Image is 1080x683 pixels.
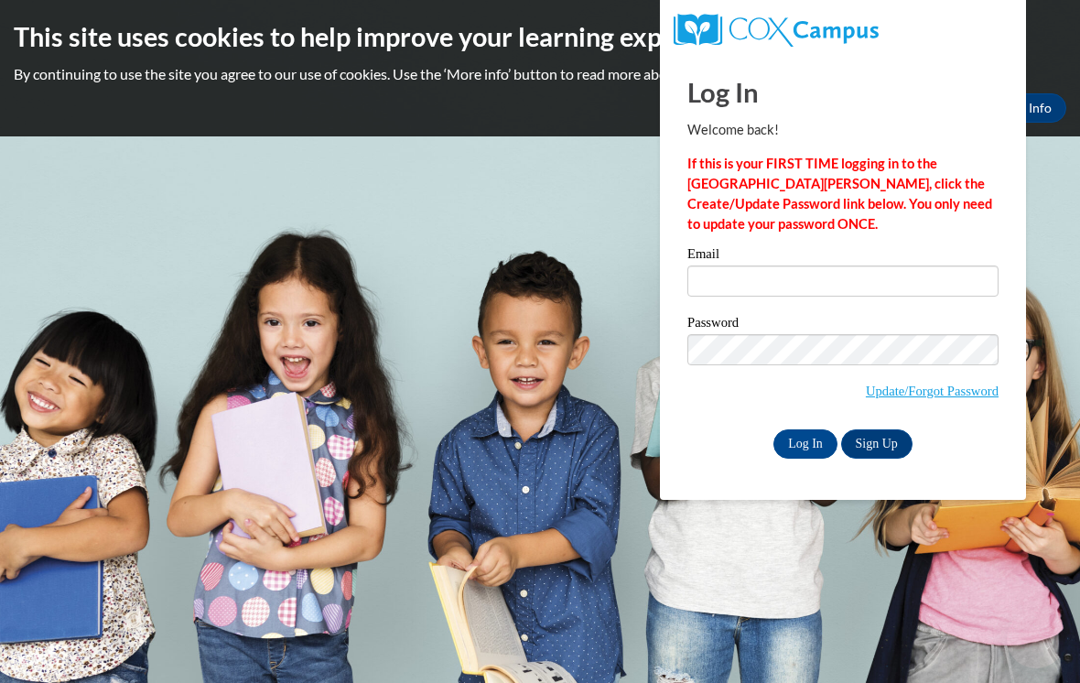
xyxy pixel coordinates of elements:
iframe: Button to launch messaging window [1007,610,1065,668]
p: Welcome back! [687,120,999,140]
a: Update/Forgot Password [866,384,999,398]
img: COX Campus [674,14,879,47]
h2: This site uses cookies to help improve your learning experience. [14,18,1066,55]
p: By continuing to use the site you agree to our use of cookies. Use the ‘More info’ button to read... [14,64,1066,84]
h1: Log In [687,73,999,111]
input: Log In [773,429,837,459]
label: Email [687,247,999,266]
a: Sign Up [841,429,913,459]
label: Password [687,316,999,334]
strong: If this is your FIRST TIME logging in to the [GEOGRAPHIC_DATA][PERSON_NAME], click the Create/Upd... [687,156,992,232]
